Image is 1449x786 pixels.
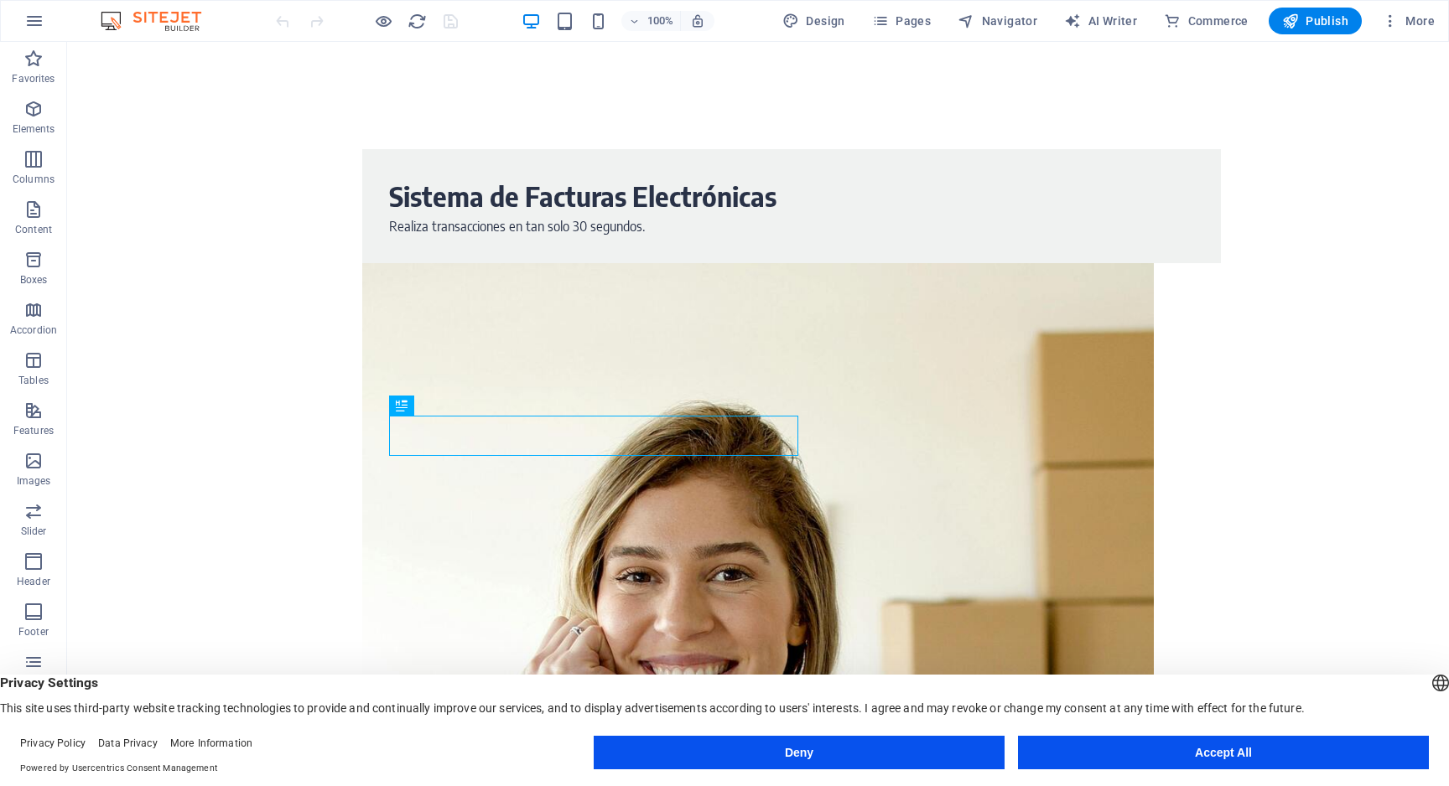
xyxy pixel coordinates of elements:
span: AI Writer [1064,13,1137,29]
p: Footer [18,625,49,639]
p: Content [15,223,52,236]
p: Columns [13,173,55,186]
button: Publish [1269,8,1362,34]
p: Header [17,575,50,588]
i: On resize automatically adjust zoom level to fit chosen device. [690,13,705,28]
i: Reload page [408,12,427,31]
button: AI Writer [1057,8,1144,34]
p: Images [17,474,51,488]
button: Commerce [1157,8,1255,34]
p: Tables [18,374,49,387]
button: Design [776,8,852,34]
button: Click here to leave preview mode and continue editing [373,11,393,31]
p: Slider [21,525,47,538]
p: Features [13,424,54,437]
span: Design [782,13,845,29]
span: Publish [1282,13,1348,29]
p: Accordion [10,323,57,337]
button: reload [407,11,427,31]
p: Elements [13,122,55,136]
h6: 100% [647,11,673,31]
img: Editor Logo [96,11,222,31]
span: Navigator [958,13,1037,29]
button: More [1375,8,1441,34]
span: Commerce [1164,13,1249,29]
div: Design (Ctrl+Alt+Y) [776,8,852,34]
button: Navigator [951,8,1044,34]
p: Favorites [12,72,55,85]
span: More [1382,13,1435,29]
p: Boxes [20,273,48,287]
button: Pages [865,8,937,34]
span: Pages [872,13,931,29]
button: 100% [621,11,681,31]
